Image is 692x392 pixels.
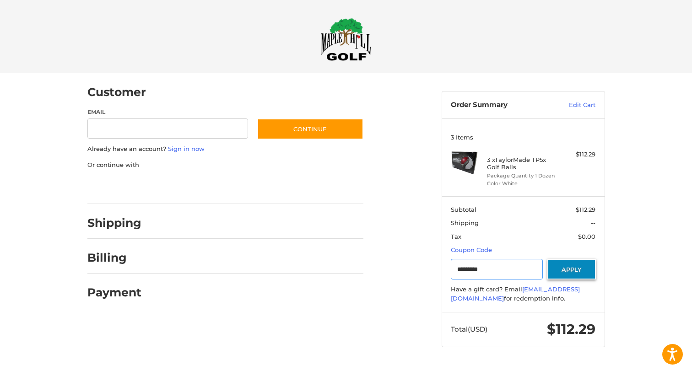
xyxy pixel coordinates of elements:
[451,259,543,279] input: Gift Certificate or Coupon Code
[239,178,308,195] iframe: PayPal-venmo
[87,216,141,230] h2: Shipping
[487,180,557,188] li: Color White
[547,321,595,338] span: $112.29
[87,251,141,265] h2: Billing
[547,259,596,279] button: Apply
[87,85,146,99] h2: Customer
[578,233,595,240] span: $0.00
[451,101,549,110] h3: Order Summary
[451,134,595,141] h3: 3 Items
[321,18,371,61] img: Maple Hill Golf
[87,161,363,170] p: Or continue with
[591,219,595,226] span: --
[451,219,479,226] span: Shipping
[616,367,692,392] iframe: Google Customer Reviews
[168,145,205,152] a: Sign in now
[487,156,557,171] h4: 3 x TaylorMade TP5x Golf Balls
[257,118,363,140] button: Continue
[87,108,249,116] label: Email
[559,150,595,159] div: $112.29
[576,206,595,213] span: $112.29
[549,101,595,110] a: Edit Cart
[451,246,492,253] a: Coupon Code
[162,178,231,195] iframe: PayPal-paylater
[451,285,595,303] div: Have a gift card? Email for redemption info.
[87,285,141,300] h2: Payment
[451,285,580,302] a: [EMAIL_ADDRESS][DOMAIN_NAME]
[87,145,363,154] p: Already have an account?
[451,233,461,240] span: Tax
[84,178,153,195] iframe: PayPal-paypal
[487,172,557,180] li: Package Quantity 1 Dozen
[451,325,487,333] span: Total (USD)
[451,206,476,213] span: Subtotal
